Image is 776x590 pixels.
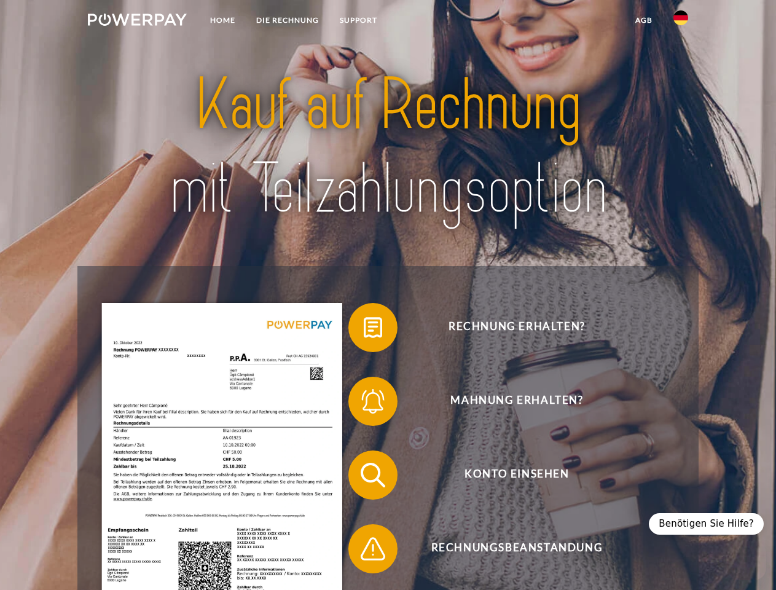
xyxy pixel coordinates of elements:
button: Rechnung erhalten? [348,303,668,352]
img: qb_bell.svg [358,386,388,417]
button: Rechnungsbeanstandung [348,524,668,573]
a: agb [625,9,663,31]
img: qb_bill.svg [358,312,388,343]
span: Rechnung erhalten? [366,303,667,352]
img: title-powerpay_de.svg [117,59,659,235]
a: SUPPORT [329,9,388,31]
img: de [673,10,688,25]
span: Rechnungsbeanstandung [366,524,667,573]
button: Mahnung erhalten? [348,377,668,426]
span: Mahnung erhalten? [366,377,667,426]
img: qb_search.svg [358,460,388,490]
img: qb_warning.svg [358,533,388,564]
iframe: Button to launch messaging window [727,541,766,580]
button: Konto einsehen [348,450,668,500]
span: Konto einsehen [366,450,667,500]
img: logo-powerpay-white.svg [88,14,187,26]
a: DIE RECHNUNG [246,9,329,31]
div: Benötigen Sie Hilfe? [649,513,764,535]
a: Home [200,9,246,31]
